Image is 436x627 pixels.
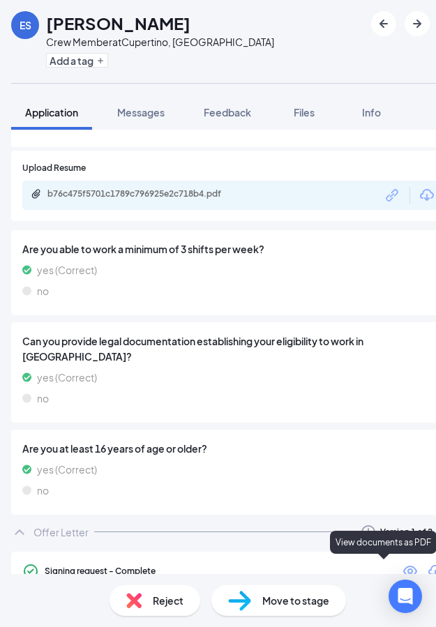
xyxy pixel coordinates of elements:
span: yes (Correct) [37,462,97,477]
button: ArrowLeftNew [371,11,396,36]
span: Move to stage [262,593,329,608]
a: Paperclipb76c475f5701c1789c796925e2c718b4.pdf [31,188,257,202]
svg: ChevronUp [11,524,28,541]
svg: Eye [402,563,419,580]
span: Feedback [204,106,251,119]
div: Signing request - Complete [45,565,156,577]
button: ArrowRight [405,11,430,36]
svg: Plus [96,56,105,65]
span: Info [362,106,381,119]
svg: Paperclip [31,188,42,199]
span: Files [294,106,315,119]
span: Upload Resume [22,162,86,175]
svg: Link [384,186,402,204]
svg: ArrowLeftNew [375,15,392,32]
div: ES [20,18,31,32]
div: Open Intercom Messenger [389,580,422,613]
span: yes (Correct) [37,370,97,385]
span: no [37,483,49,498]
div: Version 1 of 2 [380,526,433,538]
div: Offer Letter [33,525,89,539]
svg: Clock [360,524,377,541]
span: Application [25,106,78,119]
span: no [37,391,49,406]
span: Messages [117,106,165,119]
h1: [PERSON_NAME] [46,11,190,35]
svg: ArrowRight [409,15,426,32]
div: Crew Member at Cupertino, [GEOGRAPHIC_DATA] [46,35,274,49]
button: PlusAdd a tag [46,53,108,68]
span: Reject [153,593,183,608]
div: b76c475f5701c1789c796925e2c718b4.pdf [47,188,243,199]
svg: Download [419,187,435,204]
svg: CheckmarkCircle [22,563,39,580]
span: yes (Correct) [37,262,97,278]
span: no [37,283,49,299]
